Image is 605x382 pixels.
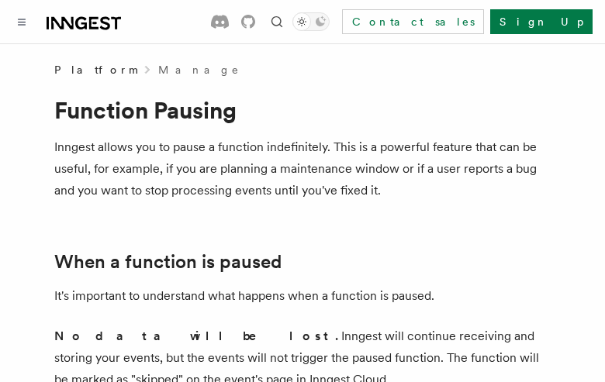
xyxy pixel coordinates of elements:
a: Contact sales [342,9,484,34]
strong: No data will be lost. [54,329,341,343]
p: Inngest allows you to pause a function indefinitely. This is a powerful feature that can be usefu... [54,136,551,201]
span: Platform [54,62,137,77]
a: Sign Up [490,9,593,34]
a: Manage [158,62,240,77]
button: Toggle dark mode [292,12,330,31]
button: Toggle navigation [12,12,31,31]
button: Find something... [268,12,286,31]
h1: Function Pausing [54,96,551,124]
p: It's important to understand what happens when a function is paused. [54,285,551,307]
a: When a function is paused [54,251,282,273]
